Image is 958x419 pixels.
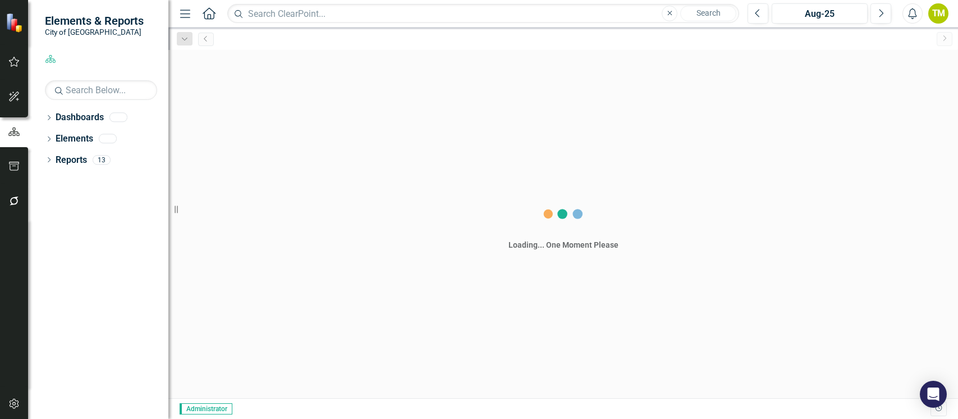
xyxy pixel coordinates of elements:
button: Search [680,6,736,21]
div: 13 [93,155,111,165]
div: Aug-25 [776,7,864,21]
span: Search [696,8,721,17]
button: TM [928,3,948,24]
a: Reports [56,154,87,167]
img: ClearPoint Strategy [6,12,25,32]
span: Administrator [180,403,232,415]
a: Elements [56,133,93,145]
div: Open Intercom Messenger [920,381,947,408]
button: Aug-25 [772,3,868,24]
a: Dashboards [56,111,104,124]
div: Loading... One Moment Please [508,239,618,251]
input: Search ClearPoint... [227,4,739,24]
small: City of [GEOGRAPHIC_DATA] [45,28,144,37]
input: Search Below... [45,80,157,100]
span: Elements & Reports [45,14,144,28]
